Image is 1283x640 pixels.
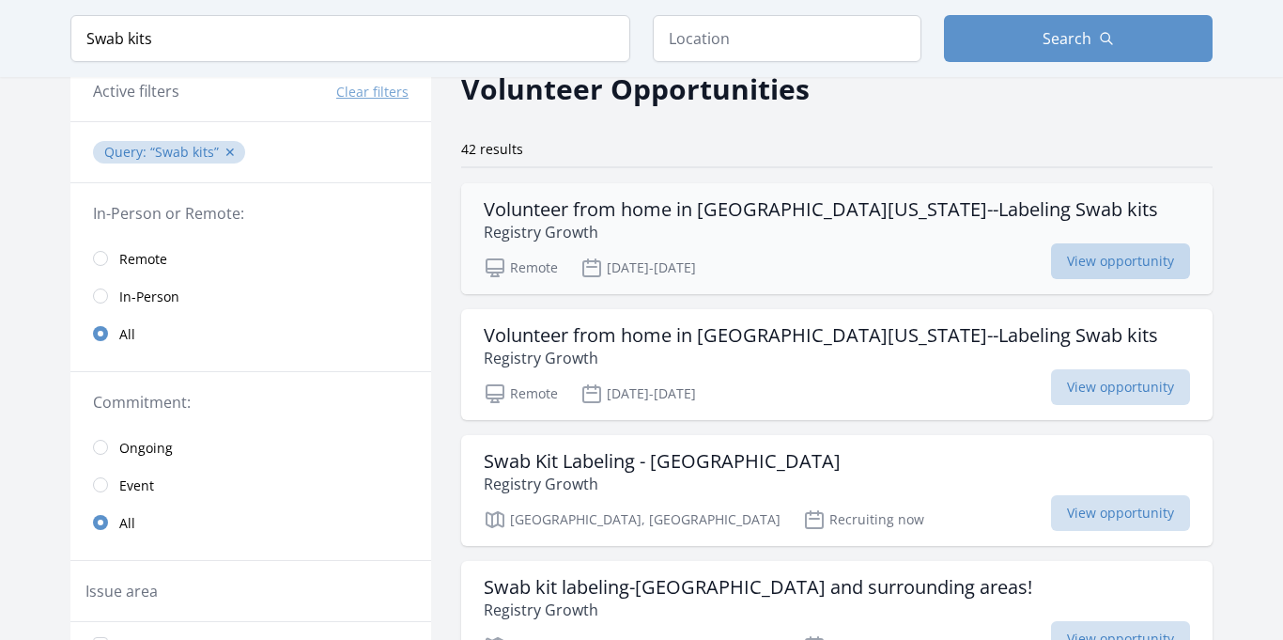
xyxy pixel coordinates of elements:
[150,143,219,161] q: Swab kits
[85,580,158,602] legend: Issue area
[803,508,924,531] p: Recruiting now
[1051,369,1190,405] span: View opportunity
[580,257,696,279] p: [DATE]-[DATE]
[70,15,630,62] input: Keyword
[119,288,179,306] span: In-Person
[119,439,173,458] span: Ongoing
[484,347,1158,369] p: Registry Growth
[653,15,921,62] input: Location
[944,15,1213,62] button: Search
[70,466,431,504] a: Event
[484,576,1032,599] h3: Swab kit labeling-[GEOGRAPHIC_DATA] and surrounding areas!
[119,514,135,533] span: All
[70,277,431,315] a: In-Person
[1043,27,1091,50] span: Search
[484,221,1158,243] p: Registry Growth
[119,476,154,495] span: Event
[119,250,167,269] span: Remote
[484,599,1032,621] p: Registry Growth
[70,240,431,277] a: Remote
[484,473,841,495] p: Registry Growth
[461,309,1213,420] a: Volunteer from home in [GEOGRAPHIC_DATA][US_STATE]--Labeling Swab kits Registry Growth Remote [DA...
[104,143,150,161] span: Query :
[336,83,409,101] button: Clear filters
[461,68,810,110] h2: Volunteer Opportunities
[484,257,558,279] p: Remote
[1051,495,1190,531] span: View opportunity
[484,450,841,473] h3: Swab Kit Labeling - [GEOGRAPHIC_DATA]
[484,382,558,405] p: Remote
[1051,243,1190,279] span: View opportunity
[93,391,409,414] legend: Commitment:
[70,504,431,541] a: All
[484,324,1158,347] h3: Volunteer from home in [GEOGRAPHIC_DATA][US_STATE]--Labeling Swab kits
[93,202,409,225] legend: In-Person or Remote:
[484,198,1158,221] h3: Volunteer from home in [GEOGRAPHIC_DATA][US_STATE]--Labeling Swab kits
[224,143,236,162] button: ✕
[461,183,1213,294] a: Volunteer from home in [GEOGRAPHIC_DATA][US_STATE]--Labeling Swab kits Registry Growth Remote [DA...
[461,140,523,158] span: 42 results
[484,508,781,531] p: [GEOGRAPHIC_DATA], [GEOGRAPHIC_DATA]
[580,382,696,405] p: [DATE]-[DATE]
[119,325,135,344] span: All
[93,80,179,102] h3: Active filters
[70,315,431,352] a: All
[70,429,431,466] a: Ongoing
[461,435,1213,546] a: Swab Kit Labeling - [GEOGRAPHIC_DATA] Registry Growth [GEOGRAPHIC_DATA], [GEOGRAPHIC_DATA] Recrui...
